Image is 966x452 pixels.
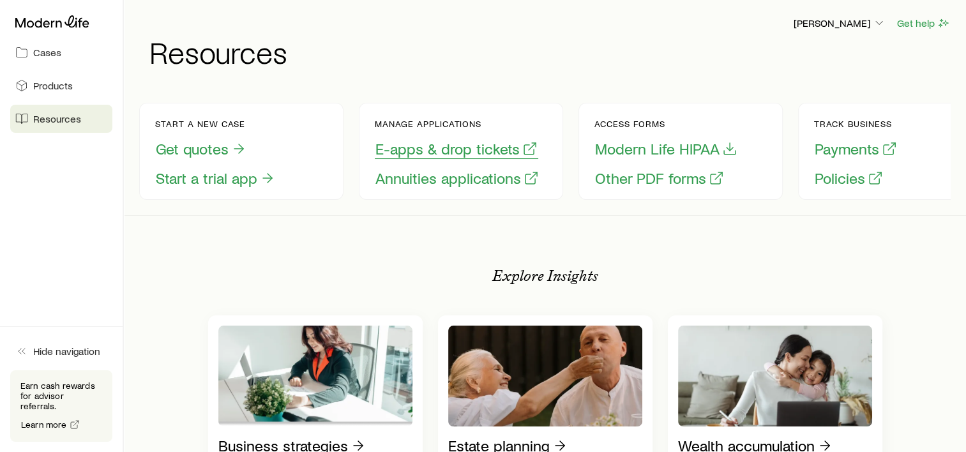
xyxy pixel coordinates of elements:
[814,119,898,129] p: Track business
[594,169,725,188] button: Other PDF forms
[375,169,540,188] button: Annuities applications
[21,420,67,429] span: Learn more
[10,105,112,133] a: Resources
[33,46,61,59] span: Cases
[10,72,112,100] a: Products
[218,326,412,426] img: Business strategies
[448,326,642,426] img: Estate planning
[896,16,951,31] button: Get help
[155,169,276,188] button: Start a trial app
[10,337,112,365] button: Hide navigation
[10,370,112,442] div: Earn cash rewards for advisor referrals.Learn more
[794,17,886,29] p: [PERSON_NAME]
[793,16,886,31] button: [PERSON_NAME]
[155,139,247,159] button: Get quotes
[20,380,102,411] p: Earn cash rewards for advisor referrals.
[155,119,276,129] p: Start a new case
[814,139,898,159] button: Payments
[33,345,100,358] span: Hide navigation
[10,38,112,66] a: Cases
[375,119,540,129] p: Manage applications
[594,119,738,129] p: Access forms
[149,36,951,67] h1: Resources
[33,79,73,92] span: Products
[492,267,598,285] p: Explore Insights
[678,326,872,426] img: Wealth accumulation
[814,169,884,188] button: Policies
[594,139,738,159] button: Modern Life HIPAA
[375,139,538,159] button: E-apps & drop tickets
[33,112,81,125] span: Resources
